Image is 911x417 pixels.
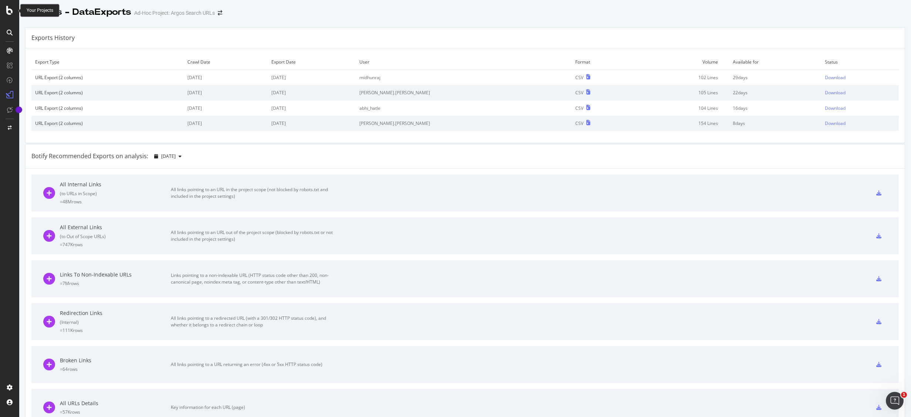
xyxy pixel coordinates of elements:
[60,319,171,325] div: ( Internal )
[171,404,337,411] div: Key information for each URL (page)
[268,54,356,70] td: Export Date
[572,54,634,70] td: Format
[60,409,171,415] div: = 57K rows
[31,54,184,70] td: Export Type
[27,7,53,14] div: Your Projects
[184,85,268,100] td: [DATE]
[729,54,821,70] td: Available for
[825,74,846,81] div: Download
[184,101,268,116] td: [DATE]
[825,74,895,81] a: Download
[171,272,337,285] div: Links pointing to a non-indexable URL (HTTP status code other than 200, non-canonical page, noind...
[35,120,180,126] div: URL Export (2 columns)
[218,10,222,16] div: arrow-right-arrow-left
[151,150,184,162] button: [DATE]
[35,89,180,96] div: URL Export (2 columns)
[184,116,268,131] td: [DATE]
[825,105,846,111] div: Download
[821,54,899,70] td: Status
[60,400,171,407] div: All URLs Details
[356,54,572,70] td: User
[31,34,75,42] div: Exports History
[60,309,171,317] div: Redirection Links
[171,229,337,243] div: All links pointing to an URL out of the project scope (blocked by robots.txt or not included in t...
[60,280,171,287] div: = 7M rows
[184,54,268,70] td: Crawl Date
[729,116,821,131] td: 8 days
[634,116,729,131] td: 154 Lines
[876,190,881,196] div: csv-export
[268,116,356,131] td: [DATE]
[634,54,729,70] td: Volume
[825,89,846,96] div: Download
[886,392,904,410] iframe: Intercom live chat
[25,6,131,18] div: Reports - DataExports
[876,233,881,238] div: csv-export
[161,153,176,159] span: 2025 Sep. 24th
[825,120,895,126] a: Download
[268,85,356,100] td: [DATE]
[876,276,881,281] div: csv-export
[575,120,583,126] div: CSV
[60,241,171,248] div: = 747K rows
[35,105,180,111] div: URL Export (2 columns)
[356,101,572,116] td: abhi_hatle
[60,327,171,333] div: = 111K rows
[31,152,148,160] div: Botify Recommended Exports on analysis:
[60,233,171,240] div: ( to Out of Scope URLs )
[171,186,337,200] div: All links pointing to an URL in the project scope (not blocked by robots.txt and included in the ...
[575,89,583,96] div: CSV
[729,101,821,116] td: 16 days
[356,70,572,85] td: midhunraj
[825,120,846,126] div: Download
[60,181,171,188] div: All Internal Links
[35,74,180,81] div: URL Export (2 columns)
[634,70,729,85] td: 102 Lines
[60,366,171,372] div: = 64 rows
[876,362,881,367] div: csv-export
[876,405,881,410] div: csv-export
[825,89,895,96] a: Download
[60,224,171,231] div: All External Links
[60,199,171,205] div: = 48M rows
[729,70,821,85] td: 29 days
[171,315,337,328] div: All links pointing to a redirected URL (with a 301/302 HTTP status code), and whether it belongs ...
[60,190,171,197] div: ( to URLs in Scope )
[575,105,583,111] div: CSV
[634,85,729,100] td: 105 Lines
[268,70,356,85] td: [DATE]
[60,271,171,278] div: Links To Non-Indexable URLs
[901,392,907,398] span: 1
[134,9,215,17] div: Ad-Hoc Project: Argos Search URLs
[825,105,895,111] a: Download
[729,85,821,100] td: 22 days
[16,106,22,113] div: Tooltip anchor
[171,361,337,368] div: All links pointing to a URL returning an error (4xx or 5xx HTTP status code)
[60,357,171,364] div: Broken Links
[356,116,572,131] td: [PERSON_NAME].[PERSON_NAME]
[356,85,572,100] td: [PERSON_NAME].[PERSON_NAME]
[634,101,729,116] td: 104 Lines
[575,74,583,81] div: CSV
[184,70,268,85] td: [DATE]
[876,319,881,324] div: csv-export
[268,101,356,116] td: [DATE]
